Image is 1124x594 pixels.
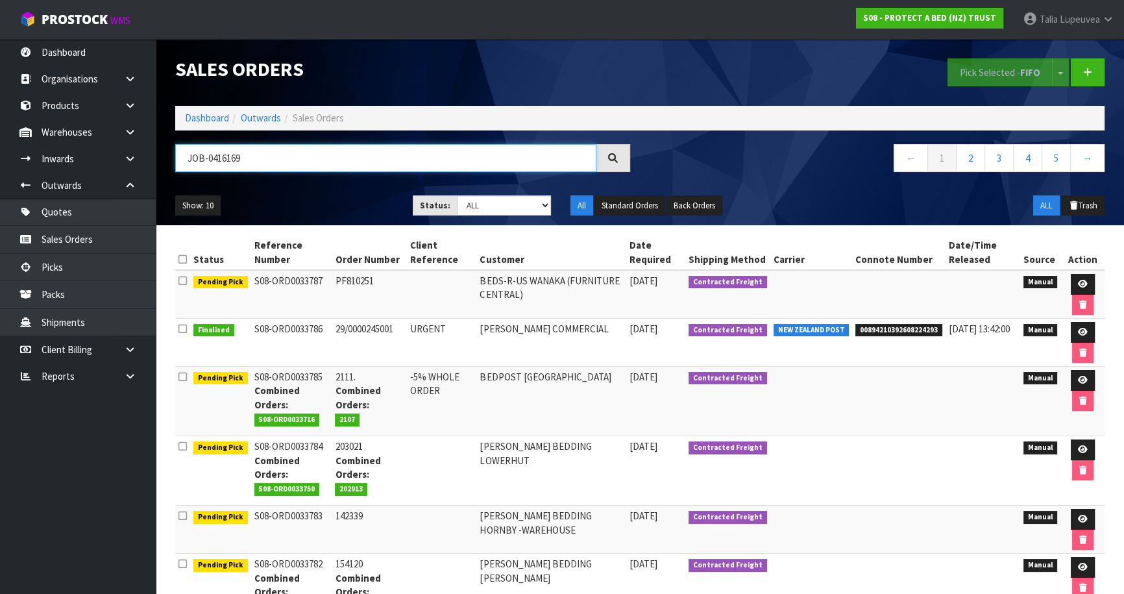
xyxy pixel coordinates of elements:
[629,558,657,570] span: [DATE]
[251,436,332,506] td: S08-ORD0033784
[19,11,36,27] img: cube-alt.png
[407,319,476,367] td: URGENT
[626,235,685,270] th: Date Required
[947,58,1053,86] button: Pick Selected -FIFO
[407,235,476,270] th: Client Reference
[476,367,626,436] td: BEDPOST [GEOGRAPHIC_DATA]
[946,235,1020,270] th: Date/Time Released
[476,270,626,319] td: BEDS-R-US WANAKA (FURNITURE CENTRAL)
[335,483,367,496] span: 202913
[1023,276,1058,289] span: Manual
[241,112,281,124] a: Outwards
[629,323,657,335] span: [DATE]
[332,270,407,319] td: PF810251
[254,483,320,496] span: S08-ORD0033750
[984,144,1014,172] a: 3
[251,235,332,270] th: Reference Number
[629,371,657,383] span: [DATE]
[685,235,770,270] th: Shipping Method
[629,510,657,522] span: [DATE]
[335,454,380,480] strong: Combined Orders:
[1042,144,1071,172] a: 5
[254,414,320,427] span: S08-ORD0033716
[190,235,251,270] th: Status
[175,195,221,216] button: Show: 10
[689,324,767,337] span: Contracted Freight
[1020,66,1040,79] strong: FIFO
[1023,511,1058,524] span: Manual
[193,372,248,385] span: Pending Pick
[175,58,630,80] h1: Sales Orders
[476,235,626,270] th: Customer
[629,440,657,452] span: [DATE]
[420,200,450,211] strong: Status:
[251,270,332,319] td: S08-ORD0033787
[332,235,407,270] th: Order Number
[332,436,407,506] td: 203021
[894,144,928,172] a: ←
[1070,144,1105,172] a: →
[332,506,407,554] td: 142339
[193,441,248,454] span: Pending Pick
[332,319,407,367] td: 29/0000245001
[666,195,722,216] button: Back Orders
[476,436,626,506] td: [PERSON_NAME] BEDDING LOWERHUT
[251,506,332,554] td: S08-ORD0033783
[476,319,626,367] td: [PERSON_NAME] COMMERCIAL
[335,414,360,427] span: 2107
[689,276,767,289] span: Contracted Freight
[110,14,130,27] small: WMS
[407,367,476,436] td: -5% WHOLE ORDER
[689,559,767,572] span: Contracted Freight
[927,144,957,172] a: 1
[332,367,407,436] td: 2111.
[855,324,942,337] span: 00894210392608224293
[193,559,248,572] span: Pending Pick
[175,144,596,172] input: Search sales orders
[1023,441,1058,454] span: Manual
[254,454,300,480] strong: Combined Orders:
[629,275,657,287] span: [DATE]
[251,319,332,367] td: S08-ORD0033786
[863,12,996,23] strong: S08 - PROTECT A BED (NZ) TRUST
[852,235,946,270] th: Connote Number
[193,511,248,524] span: Pending Pick
[956,144,985,172] a: 2
[594,195,665,216] button: Standard Orders
[254,384,300,410] strong: Combined Orders:
[251,367,332,436] td: S08-ORD0033785
[193,324,234,337] span: Finalised
[1060,235,1105,270] th: Action
[1013,144,1042,172] a: 4
[1060,13,1100,25] span: Lupeuvea
[1023,559,1058,572] span: Manual
[689,372,767,385] span: Contracted Freight
[949,323,1010,335] span: [DATE] 13:42:00
[570,195,593,216] button: All
[770,235,853,270] th: Carrier
[1040,13,1058,25] span: Talia
[1061,195,1105,216] button: Trash
[335,384,380,410] strong: Combined Orders:
[1033,195,1060,216] button: ALL
[689,511,767,524] span: Contracted Freight
[650,144,1105,176] nav: Page navigation
[774,324,849,337] span: NEW ZEALAND POST
[1023,324,1058,337] span: Manual
[293,112,344,124] span: Sales Orders
[476,506,626,554] td: [PERSON_NAME] BEDDING HORNBY -WAREHOUSE
[1020,235,1061,270] th: Source
[193,276,248,289] span: Pending Pick
[689,441,767,454] span: Contracted Freight
[185,112,229,124] a: Dashboard
[856,8,1003,29] a: S08 - PROTECT A BED (NZ) TRUST
[1023,372,1058,385] span: Manual
[42,11,108,28] span: ProStock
